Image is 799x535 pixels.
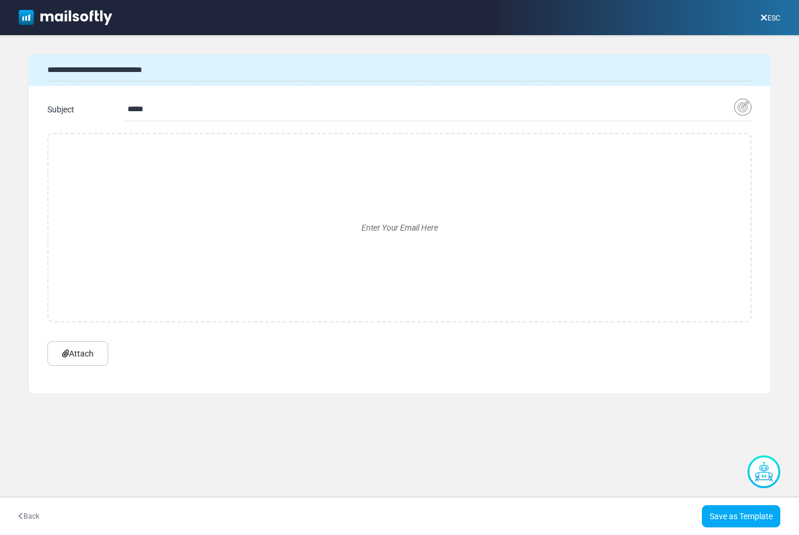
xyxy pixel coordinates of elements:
a: Attach [47,341,108,366]
a: Save as Template [702,505,780,527]
img: Insert Variable [734,98,752,116]
a: Back [19,511,39,522]
div: Subject [47,104,106,116]
span: Enter Your Email Here [361,222,438,234]
a: ESC [760,14,780,22]
img: AI Assistant [748,455,780,488]
img: mailsoftly_white_logo.svg [19,10,112,25]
